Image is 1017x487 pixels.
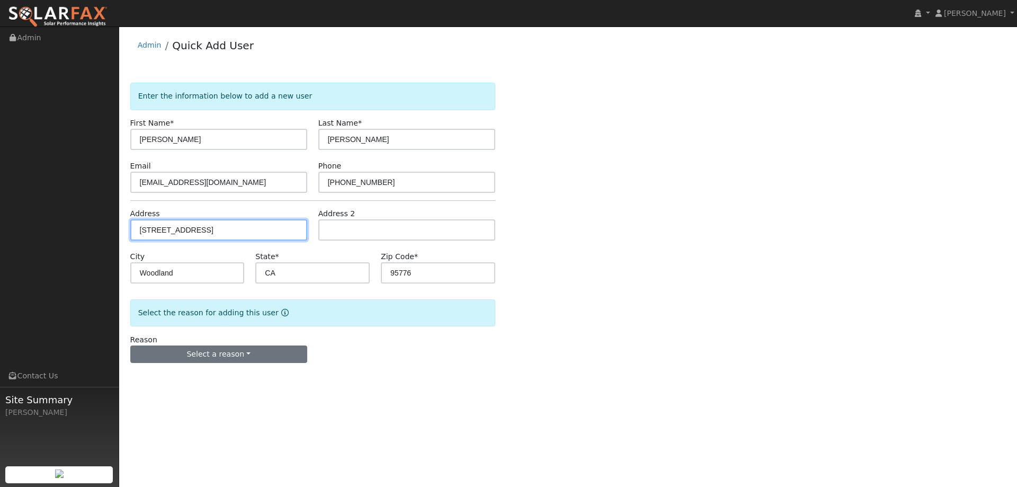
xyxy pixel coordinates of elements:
[130,334,157,346] label: Reason
[358,119,362,127] span: Required
[8,6,108,28] img: SolarFax
[172,39,254,52] a: Quick Add User
[381,251,418,262] label: Zip Code
[130,251,145,262] label: City
[944,9,1006,17] span: [PERSON_NAME]
[5,393,113,407] span: Site Summary
[130,346,307,364] button: Select a reason
[130,83,495,110] div: Enter the information below to add a new user
[130,208,160,219] label: Address
[318,208,355,219] label: Address 2
[130,161,151,172] label: Email
[170,119,174,127] span: Required
[130,299,495,326] div: Select the reason for adding this user
[55,470,64,478] img: retrieve
[318,118,362,129] label: Last Name
[318,161,342,172] label: Phone
[138,41,162,49] a: Admin
[255,251,279,262] label: State
[5,407,113,418] div: [PERSON_NAME]
[279,308,289,317] a: Reason for new user
[275,252,279,261] span: Required
[414,252,418,261] span: Required
[130,118,174,129] label: First Name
